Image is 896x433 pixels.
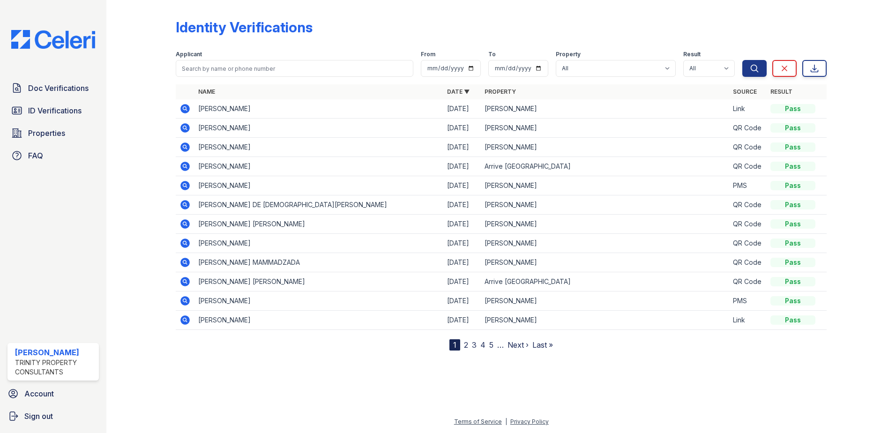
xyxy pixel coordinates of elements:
td: [PERSON_NAME] [194,157,443,176]
td: PMS [729,291,767,311]
a: Result [770,88,792,95]
td: QR Code [729,157,767,176]
div: Pass [770,258,815,267]
td: [PERSON_NAME] [194,291,443,311]
td: [DATE] [443,215,481,234]
td: [PERSON_NAME] [194,176,443,195]
span: Doc Verifications [28,82,89,94]
a: Source [733,88,757,95]
td: [PERSON_NAME] [481,234,730,253]
div: Pass [770,181,815,190]
td: [DATE] [443,138,481,157]
a: Terms of Service [454,418,502,425]
div: Pass [770,315,815,325]
td: [PERSON_NAME] [481,176,730,195]
td: [PERSON_NAME] MAMMADZADA [194,253,443,272]
td: Link [729,311,767,330]
span: … [497,339,504,351]
td: [PERSON_NAME] [481,291,730,311]
td: [DATE] [443,195,481,215]
a: FAQ [7,146,99,165]
a: Properties [7,124,99,142]
td: QR Code [729,234,767,253]
span: Properties [28,127,65,139]
td: QR Code [729,119,767,138]
div: Pass [770,296,815,306]
td: Arrive [GEOGRAPHIC_DATA] [481,272,730,291]
a: Last » [532,340,553,350]
td: [PERSON_NAME] [481,99,730,119]
div: Pass [770,200,815,209]
td: [PERSON_NAME] [194,311,443,330]
td: [PERSON_NAME] DE [DEMOGRAPHIC_DATA][PERSON_NAME] [194,195,443,215]
div: Pass [770,162,815,171]
td: [PERSON_NAME] [481,119,730,138]
td: [DATE] [443,234,481,253]
label: To [488,51,496,58]
div: Trinity Property Consultants [15,358,95,377]
td: QR Code [729,138,767,157]
div: Pass [770,277,815,286]
label: Property [556,51,581,58]
td: [PERSON_NAME] [PERSON_NAME] [194,272,443,291]
div: | [505,418,507,425]
td: Link [729,99,767,119]
td: [DATE] [443,253,481,272]
td: Arrive [GEOGRAPHIC_DATA] [481,157,730,176]
a: Privacy Policy [510,418,549,425]
div: Pass [770,123,815,133]
td: [DATE] [443,291,481,311]
span: Sign out [24,411,53,422]
td: [DATE] [443,176,481,195]
div: Pass [770,104,815,113]
td: [PERSON_NAME] [481,195,730,215]
td: [PERSON_NAME] [481,215,730,234]
td: [DATE] [443,119,481,138]
td: QR Code [729,195,767,215]
div: Identity Verifications [176,19,313,36]
a: 5 [489,340,493,350]
td: [DATE] [443,157,481,176]
a: Date ▼ [447,88,470,95]
td: [PERSON_NAME] [194,99,443,119]
a: Next › [508,340,529,350]
a: Name [198,88,215,95]
img: CE_Logo_Blue-a8612792a0a2168367f1c8372b55b34899dd931a85d93a1a3d3e32e68fde9ad4.png [4,30,103,49]
label: Result [683,51,701,58]
td: [PERSON_NAME] [PERSON_NAME] [194,215,443,234]
td: [DATE] [443,311,481,330]
td: [PERSON_NAME] [481,138,730,157]
span: FAQ [28,150,43,161]
a: Property [485,88,516,95]
a: ID Verifications [7,101,99,120]
input: Search by name or phone number [176,60,413,77]
a: Sign out [4,407,103,426]
label: From [421,51,435,58]
td: PMS [729,176,767,195]
td: [PERSON_NAME] [194,138,443,157]
div: Pass [770,142,815,152]
a: 4 [480,340,485,350]
td: [PERSON_NAME] [194,234,443,253]
div: [PERSON_NAME] [15,347,95,358]
td: [DATE] [443,99,481,119]
td: [PERSON_NAME] [481,253,730,272]
td: [PERSON_NAME] [481,311,730,330]
td: QR Code [729,215,767,234]
span: Account [24,388,54,399]
td: QR Code [729,253,767,272]
label: Applicant [176,51,202,58]
a: 3 [472,340,477,350]
a: 2 [464,340,468,350]
div: 1 [449,339,460,351]
td: [PERSON_NAME] [194,119,443,138]
td: [DATE] [443,272,481,291]
div: Pass [770,239,815,248]
div: Pass [770,219,815,229]
a: Doc Verifications [7,79,99,97]
a: Account [4,384,103,403]
td: QR Code [729,272,767,291]
span: ID Verifications [28,105,82,116]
